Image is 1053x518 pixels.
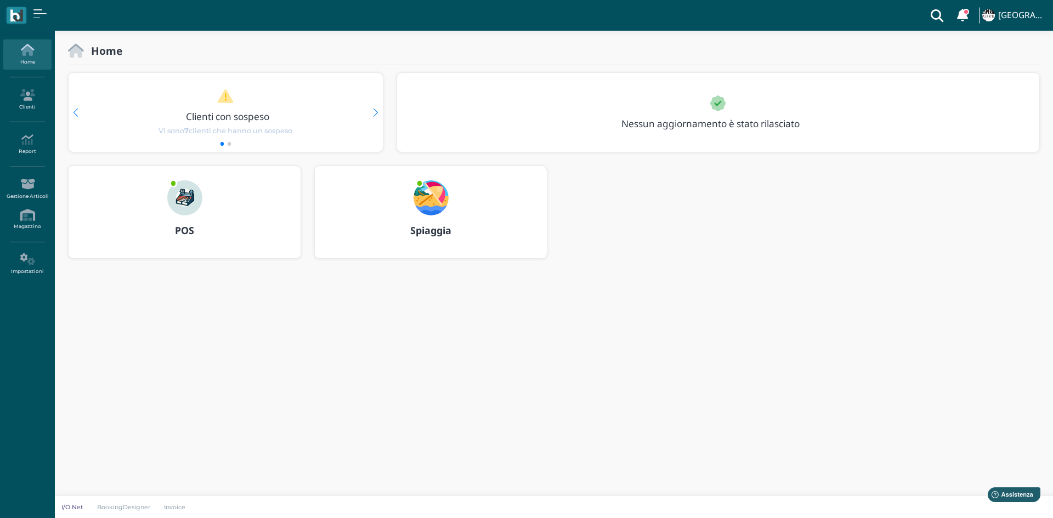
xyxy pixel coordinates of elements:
b: POS [175,224,194,237]
a: Home [3,39,51,70]
div: Next slide [373,109,378,117]
b: Spiaggia [410,224,451,237]
h4: [GEOGRAPHIC_DATA] [998,11,1046,20]
b: 7 [184,127,189,135]
a: Magazzino [3,204,51,235]
a: ... [GEOGRAPHIC_DATA] [981,2,1046,29]
a: Report [3,129,51,160]
a: Impostazioni [3,249,51,279]
img: ... [167,180,202,215]
img: ... [982,9,994,21]
div: 1 / 1 [397,73,1039,152]
span: Vi sono clienti che hanno un sospeso [158,126,292,136]
a: Clienti con sospeso Vi sono7clienti che hanno un sospeso [89,89,361,136]
span: Assistenza [32,9,72,17]
div: 1 / 2 [69,73,383,152]
a: ... POS [68,166,301,272]
a: Clienti [3,84,51,115]
img: logo [10,9,22,22]
a: ... Spiaggia [314,166,547,272]
iframe: Help widget launcher [975,484,1044,509]
img: ... [414,180,449,215]
h3: Nessun aggiornamento è stato rilasciato [615,118,825,129]
a: Gestione Articoli [3,174,51,204]
h3: Clienti con sospeso [92,111,364,122]
h2: Home [84,45,122,56]
div: Previous slide [73,109,78,117]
